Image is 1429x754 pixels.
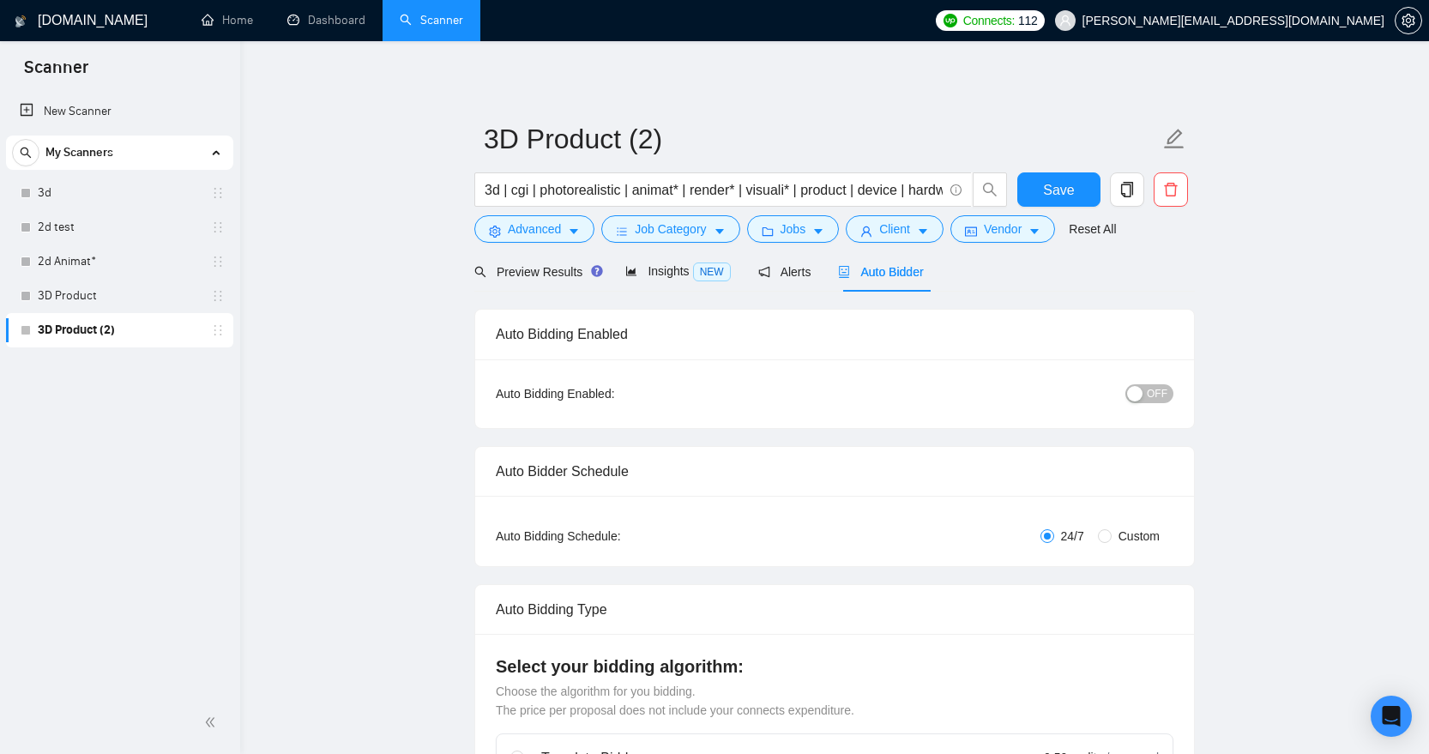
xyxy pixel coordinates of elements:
[15,8,27,35] img: logo
[625,264,730,278] span: Insights
[1147,384,1167,403] span: OFF
[204,714,221,731] span: double-left
[1154,172,1188,207] button: delete
[879,220,910,238] span: Client
[12,139,39,166] button: search
[508,220,561,238] span: Advanced
[202,13,253,27] a: homeHome
[762,225,774,238] span: folder
[496,447,1173,496] div: Auto Bidder Schedule
[485,179,943,201] input: Search Freelance Jobs...
[917,225,929,238] span: caret-down
[496,654,1173,679] h4: Select your bidding algorithm:
[616,225,628,238] span: bars
[496,527,721,546] div: Auto Bidding Schedule:
[1043,179,1074,201] span: Save
[496,685,854,717] span: Choose the algorithm for you bidding. The price per proposal does not include your connects expen...
[1069,220,1116,238] a: Reset All
[758,266,770,278] span: notification
[6,136,233,347] li: My Scanners
[211,323,225,337] span: holder
[1018,11,1037,30] span: 112
[20,94,220,129] a: New Scanner
[568,225,580,238] span: caret-down
[984,220,1022,238] span: Vendor
[1371,696,1412,737] div: Open Intercom Messenger
[496,310,1173,359] div: Auto Bidding Enabled
[1054,527,1091,546] span: 24/7
[714,225,726,238] span: caret-down
[973,172,1007,207] button: search
[950,184,962,196] span: info-circle
[1028,225,1040,238] span: caret-down
[38,210,201,244] a: 2d test
[10,55,102,91] span: Scanner
[747,215,840,243] button: folderJobscaret-down
[1395,7,1422,34] button: setting
[474,265,598,279] span: Preview Results
[1112,527,1167,546] span: Custom
[38,279,201,313] a: 3D Product
[693,262,731,281] span: NEW
[489,225,501,238] span: setting
[1059,15,1071,27] span: user
[781,220,806,238] span: Jobs
[484,118,1160,160] input: Scanner name...
[38,313,201,347] a: 3D Product (2)
[474,215,594,243] button: settingAdvancedcaret-down
[211,220,225,234] span: holder
[1395,14,1422,27] a: setting
[589,263,605,279] div: Tooltip anchor
[1155,182,1187,197] span: delete
[963,11,1015,30] span: Connects:
[496,585,1173,634] div: Auto Bidding Type
[1110,172,1144,207] button: copy
[812,225,824,238] span: caret-down
[1017,172,1100,207] button: Save
[400,13,463,27] a: searchScanner
[496,384,721,403] div: Auto Bidding Enabled:
[38,176,201,210] a: 3d
[45,136,113,170] span: My Scanners
[474,266,486,278] span: search
[838,265,923,279] span: Auto Bidder
[287,13,365,27] a: dashboardDashboard
[944,14,957,27] img: upwork-logo.png
[1111,182,1143,197] span: copy
[211,289,225,303] span: holder
[1163,128,1185,150] span: edit
[860,225,872,238] span: user
[211,255,225,268] span: holder
[758,265,811,279] span: Alerts
[846,215,944,243] button: userClientcaret-down
[211,186,225,200] span: holder
[635,220,706,238] span: Job Category
[38,244,201,279] a: 2d Animat*
[950,215,1055,243] button: idcardVendorcaret-down
[838,266,850,278] span: robot
[974,182,1006,197] span: search
[1396,14,1421,27] span: setting
[965,225,977,238] span: idcard
[13,147,39,159] span: search
[625,265,637,277] span: area-chart
[601,215,739,243] button: barsJob Categorycaret-down
[6,94,233,129] li: New Scanner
